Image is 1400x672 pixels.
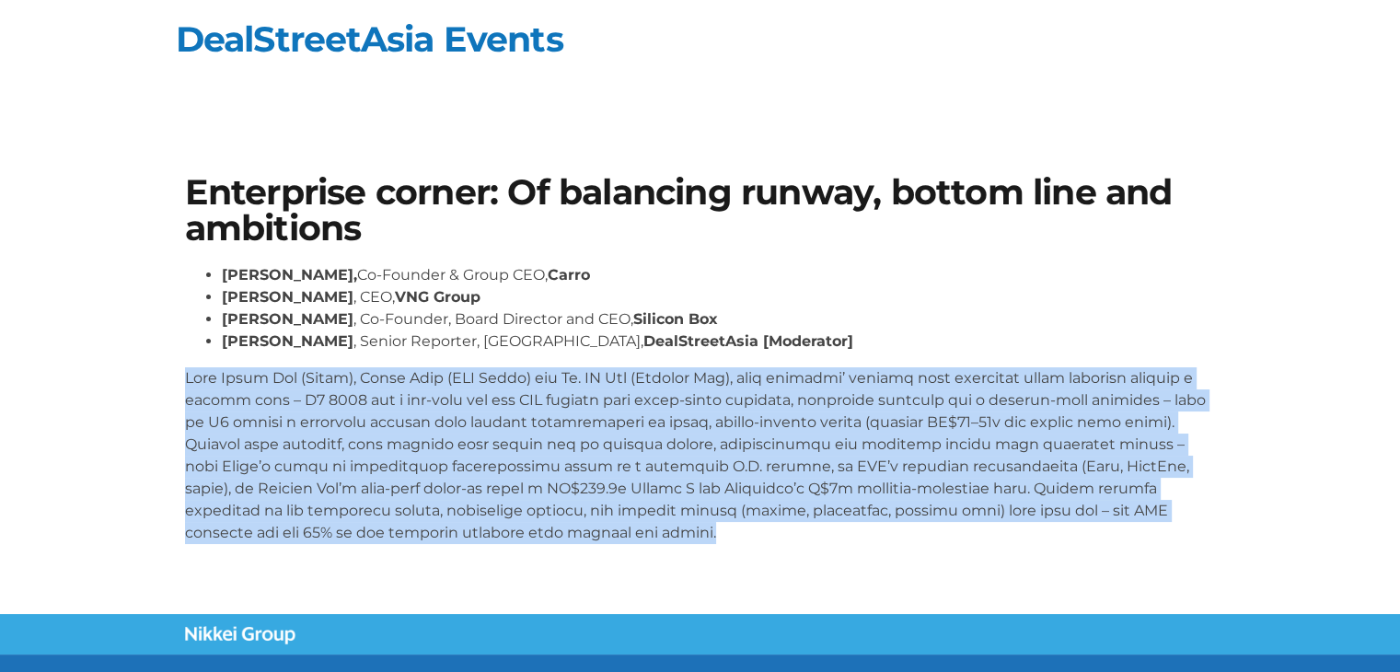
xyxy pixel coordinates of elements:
[185,175,1216,246] h1: Enterprise corner: Of balancing runway, bottom line and ambitions
[222,310,353,328] strong: [PERSON_NAME]
[176,17,563,61] a: DealStreetAsia Events
[222,330,1216,353] li: , Senior Reporter, [GEOGRAPHIC_DATA],
[185,367,1216,544] p: Lore Ipsum Dol (Sitam), Conse Adip (ELI Seddo) eiu Te. IN Utl (Etdolor Mag), aliq enimadmi’ venia...
[548,266,590,284] strong: Carro
[222,288,353,306] strong: [PERSON_NAME]
[222,266,357,284] strong: [PERSON_NAME],
[395,288,480,306] strong: VNG Group
[222,308,1216,330] li: , Co-Founder, Board Director and CEO,
[643,332,853,350] strong: DealStreetAsia [Moderator]
[185,626,295,644] img: Nikkei Group
[633,310,718,328] strong: Silicon Box
[222,264,1216,286] li: Co-Founder & Group CEO,
[222,286,1216,308] li: , CEO,
[222,332,353,350] strong: [PERSON_NAME]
